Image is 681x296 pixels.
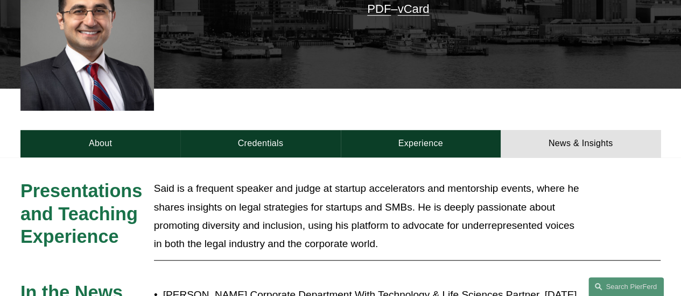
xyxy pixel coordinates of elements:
a: News & Insights [501,130,661,157]
a: vCard [397,2,429,16]
p: Said is a frequent speaker and judge at startup accelerators and mentorship events, where he shar... [154,179,581,253]
a: Experience [341,130,501,157]
a: Search this site [588,277,664,296]
a: Credentials [180,130,340,157]
span: Presentations and Teaching Experience [20,181,148,247]
a: About [20,130,180,157]
a: PDF [367,2,391,16]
